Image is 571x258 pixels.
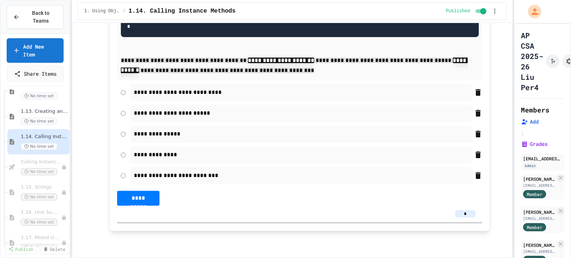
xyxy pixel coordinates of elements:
div: Unpublished [61,215,67,220]
div: Unpublished [61,240,67,245]
span: No time set [21,143,57,150]
span: No time set [21,92,57,99]
div: Unpublished [61,164,67,170]
div: [PERSON_NAME] [523,209,555,215]
span: Member [527,224,542,231]
button: Grades [521,140,548,148]
span: 1.16. Unit Summary 1a (1.1-1.6) [21,209,61,216]
button: Add [521,118,539,125]
span: | [521,128,525,137]
span: 1.14. Calling Instance Methods [21,134,68,140]
span: 1.14. Calling Instance Methods [129,7,236,16]
h2: Members [521,105,549,115]
span: 1.15. Strings [21,184,61,190]
span: 1.13. Creating and Initializing Objects: Constructors [21,108,68,115]
div: [EMAIL_ADDRESS][DOMAIN_NAME] [523,183,555,188]
h1: AP CSA 2025-26 Liu Per4 [521,30,543,92]
div: My Account [520,3,543,20]
div: [PERSON_NAME] [PERSON_NAME] [523,242,555,248]
span: 1.17. Mixed Up Code Practice 1.1-1.6 [21,235,61,241]
div: [EMAIL_ADDRESS][DOMAIN_NAME] [523,216,555,221]
a: Delete [40,244,69,254]
button: Click to see fork details [546,55,559,68]
span: No time set [21,219,57,226]
div: Content is published and visible to students [446,7,488,16]
span: No time set [21,193,57,200]
span: No time set [21,168,57,175]
div: Admin [523,163,537,169]
a: Share Items [7,66,64,82]
div: [EMAIL_ADDRESS][DOMAIN_NAME] [523,155,562,162]
button: Back to Teams [7,5,64,29]
a: Add New Item [7,38,64,63]
span: No time set [21,118,57,125]
span: Back to Teams [24,9,57,25]
span: 1. Using Objects and Methods [84,8,120,14]
div: [PERSON_NAME] [523,176,555,182]
div: [EMAIL_ADDRESS][DOMAIN_NAME] [523,249,555,254]
span: Calling Instance Methods - Topic 1.14 [21,159,61,165]
span: Published [446,8,470,14]
span: Member [527,191,542,197]
div: Unpublished [61,190,67,195]
a: Publish [5,244,37,254]
span: / [123,8,125,14]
